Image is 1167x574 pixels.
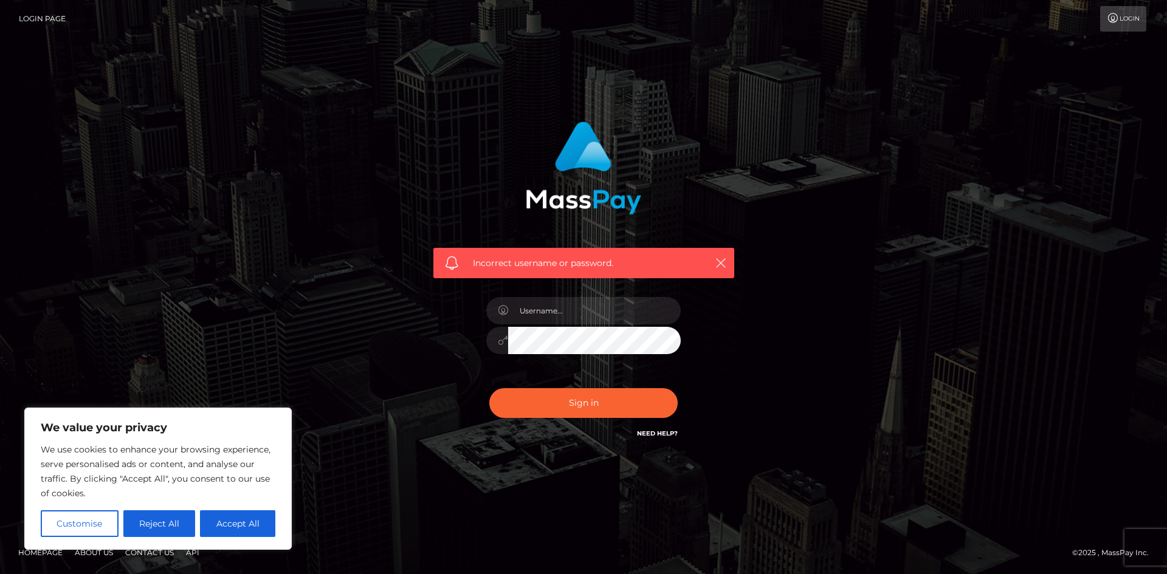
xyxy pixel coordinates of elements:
[200,510,275,537] button: Accept All
[1100,6,1146,32] a: Login
[13,543,67,562] a: Homepage
[489,388,678,418] button: Sign in
[181,543,204,562] a: API
[120,543,179,562] a: Contact Us
[41,510,119,537] button: Customise
[526,121,641,214] img: MassPay Login
[637,429,678,437] a: Need Help?
[70,543,118,562] a: About Us
[41,420,275,435] p: We value your privacy
[1072,546,1158,559] div: © 2025 , MassPay Inc.
[24,408,292,550] div: We value your privacy
[123,510,196,537] button: Reject All
[19,6,66,32] a: Login Page
[473,257,695,270] span: Incorrect username or password.
[41,442,275,501] p: We use cookies to enhance your browsing experience, serve personalised ads or content, and analys...
[508,297,681,324] input: Username...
